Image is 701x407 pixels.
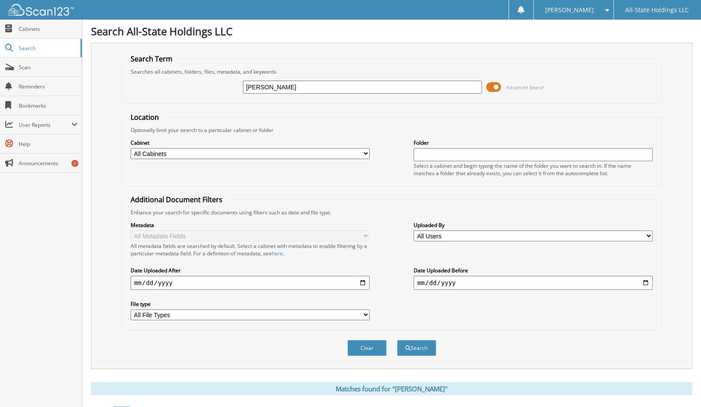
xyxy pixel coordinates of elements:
label: Uploaded By [414,221,653,229]
legend: Additional Document Filters [126,195,227,204]
label: Cabinet [131,139,370,146]
label: Date Uploaded After [131,267,370,274]
span: Bookmarks [19,102,78,109]
span: Search [19,44,76,52]
span: Reminders [19,83,78,90]
div: Enhance your search for specific documents using filters such as date and file type. [126,209,657,216]
input: start [131,276,370,290]
a: here [272,250,283,257]
div: Select a cabinet and begin typing the name of the folder you want to search in. If the name match... [414,162,653,177]
div: All metadata fields are searched by default. Select a cabinet with metadata to enable filtering b... [131,242,370,257]
div: 7 [71,160,78,167]
span: User Reports [19,121,71,129]
img: scan123-logo-white.svg [9,4,74,16]
span: [PERSON_NAME] [545,7,594,13]
legend: Location [126,112,163,122]
label: Folder [414,139,653,146]
div: Matches found for "[PERSON_NAME]" [91,382,692,395]
label: File type [131,300,370,308]
label: Date Uploaded Before [414,267,653,274]
span: Scan [19,64,78,71]
span: Announcements [19,159,78,167]
span: All-State Holdings LLC [625,7,689,13]
label: Metadata [131,221,370,229]
span: Advanced Search [506,84,545,91]
button: Search [397,340,436,356]
input: end [414,276,653,290]
h1: Search All-State Holdings LLC [91,24,692,38]
div: Searches all cabinets, folders, files, metadata, and keywords [126,68,657,75]
span: Cabinets [19,25,78,33]
span: Help [19,140,78,148]
button: Clear [347,340,387,356]
legend: Search Term [126,54,177,64]
div: Optionally limit your search to a particular cabinet or folder [126,126,657,134]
